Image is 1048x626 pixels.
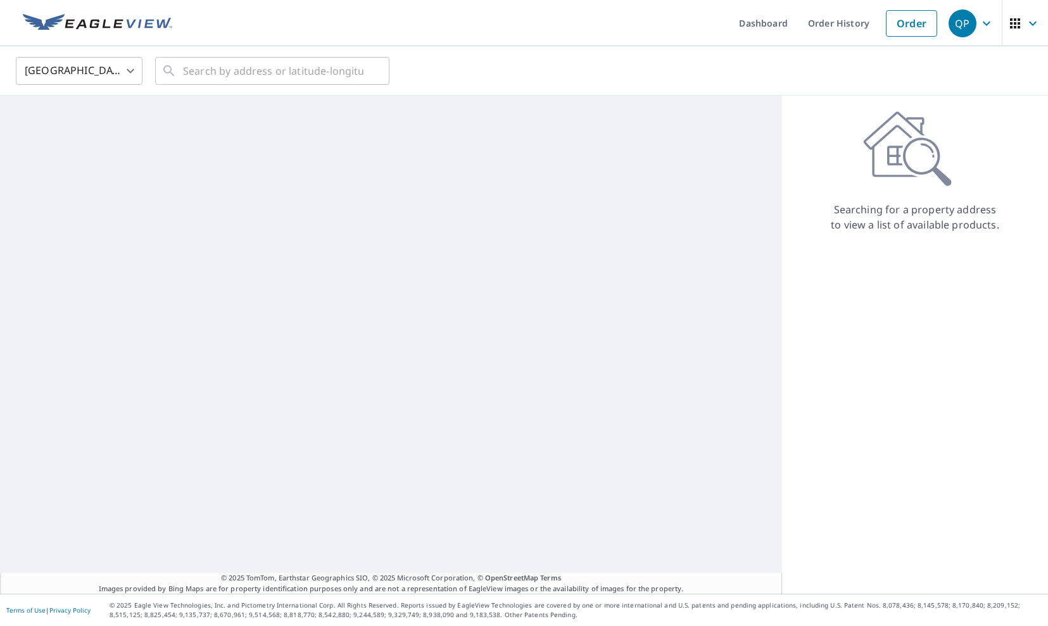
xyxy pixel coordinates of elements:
[221,573,561,584] span: © 2025 TomTom, Earthstar Geographics SIO, © 2025 Microsoft Corporation, ©
[540,573,561,582] a: Terms
[183,53,363,89] input: Search by address or latitude-longitude
[6,606,46,615] a: Terms of Use
[886,10,937,37] a: Order
[949,9,976,37] div: QP
[485,573,538,582] a: OpenStreetMap
[830,202,1000,232] p: Searching for a property address to view a list of available products.
[16,53,142,89] div: [GEOGRAPHIC_DATA]
[6,606,91,614] p: |
[110,601,1042,620] p: © 2025 Eagle View Technologies, Inc. and Pictometry International Corp. All Rights Reserved. Repo...
[49,606,91,615] a: Privacy Policy
[23,14,172,33] img: EV Logo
